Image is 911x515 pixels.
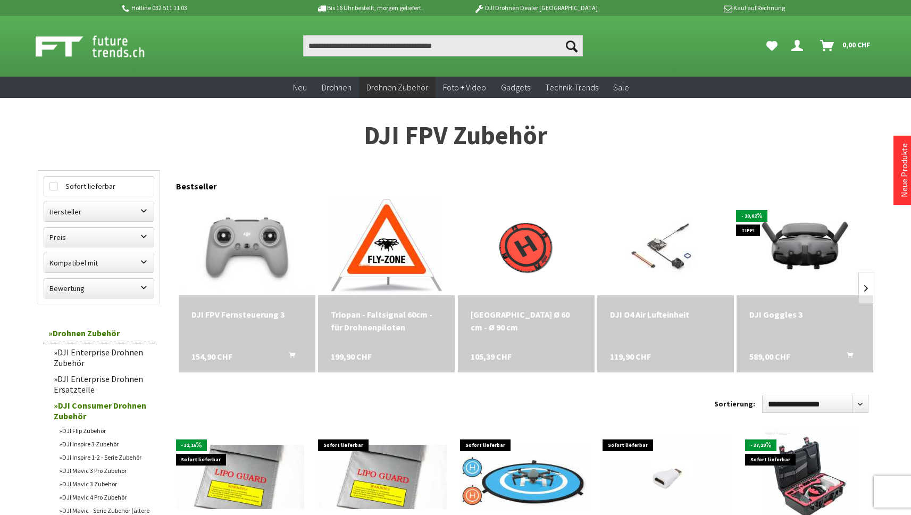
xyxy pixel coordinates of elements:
[54,451,155,464] a: DJI Inspire 1-2 - Serie Zubehör
[899,143,909,197] a: Neue Produkte
[286,77,314,98] a: Neu
[54,491,155,504] a: DJI Mavic 4 Pro Zubehör
[834,350,859,364] button: In den Warenkorb
[44,279,154,298] label: Bewertung
[44,228,154,247] label: Preis
[331,350,372,363] span: 199,90 CHF
[44,202,154,221] label: Hersteller
[48,397,155,424] a: DJI Consumer Drohnen Zubehör
[179,202,315,293] img: DJI FPV Fernsteuerung 3
[610,308,721,321] a: DJI O4 Air Lufteinheit 119,90 CHF
[816,35,876,56] a: Warenkorb
[331,200,442,295] img: Triopan - Faltsignal 60cm - für Drohnenpiloten
[191,308,303,321] a: DJI FPV Fernsteuerung 3 154,90 CHF In den Warenkorb
[561,35,583,56] button: Suchen
[787,35,812,56] a: Dein Konto
[359,77,436,98] a: Drohnen Zubehör
[613,82,629,93] span: Sale
[842,36,871,53] span: 0,00 CHF
[44,253,154,272] label: Kompatibel mit
[331,308,442,334] a: Triopan - Faltsignal 60cm - für Drohnenpiloten 199,90 CHF
[610,350,651,363] span: 119,90 CHF
[471,308,582,334] div: [GEOGRAPHIC_DATA] Ø 60 cm - Ø 90 cm
[443,82,486,93] span: Foto + Video
[276,350,302,364] button: In den Warenkorb
[737,202,873,293] img: DJI Goggles 3
[293,82,307,93] span: Neu
[619,2,785,14] p: Kauf auf Rechnung
[471,308,582,334] a: [GEOGRAPHIC_DATA] Ø 60 cm - Ø 90 cm 105,39 CHF
[478,200,574,295] img: Hoodman Landeplatz Ø 60 cm - Ø 90 cm
[191,308,303,321] div: DJI FPV Fernsteuerung 3
[610,308,721,321] div: DJI O4 Air Lufteinheit
[453,2,619,14] p: DJI Drohnen Dealer [GEOGRAPHIC_DATA]
[601,200,729,295] img: DJI O4 Air Lufteinheit
[319,445,447,509] img: LiPo-Safety Bag Gross
[494,77,538,98] a: Gadgets
[176,445,304,509] img: LiPo-Safety Bag
[54,424,155,437] a: DJI Flip Zubehör
[331,308,442,334] div: Triopan - Faltsignal 60cm - für Drohnenpiloten
[54,464,155,477] a: DJI Mavic 3 Pro Zubehör
[48,344,155,371] a: DJI Enterprise Drohnen Zubehör
[176,170,874,197] div: Bestseller
[538,77,606,98] a: Technik-Trends
[54,477,155,491] a: DJI Mavic 3 Zubehör
[44,177,154,196] label: Sofort lieferbar
[749,308,860,321] div: DJI Goggles 3
[43,322,155,344] a: Drohnen Zubehör
[36,33,168,60] img: Shop Futuretrends - zur Startseite wechseln
[121,2,287,14] p: Hotline 032 511 11 03
[761,35,783,56] a: Meine Favoriten
[471,350,512,363] span: 105,39 CHF
[287,2,453,14] p: Bis 16 Uhr bestellt, morgen geliefert.
[303,35,583,56] input: Produkt, Marke, Kategorie, EAN, Artikelnummer…
[322,82,352,93] span: Drohnen
[48,371,155,397] a: DJI Enterprise Drohnen Ersatzteile
[191,350,232,363] span: 154,90 CHF
[749,350,790,363] span: 589,00 CHF
[314,77,359,98] a: Drohnen
[54,437,155,451] a: DJI Inspire 3 Zubehör
[606,77,637,98] a: Sale
[545,82,598,93] span: Technik-Trends
[749,308,860,321] a: DJI Goggles 3 589,00 CHF In den Warenkorb
[38,122,874,149] h1: DJI FPV Zubehör
[436,77,494,98] a: Foto + Video
[501,82,530,93] span: Gadgets
[366,82,428,93] span: Drohnen Zubehör
[461,443,589,510] img: Landing Pad für Drohnen Ø 110cm
[714,395,755,412] label: Sortierung:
